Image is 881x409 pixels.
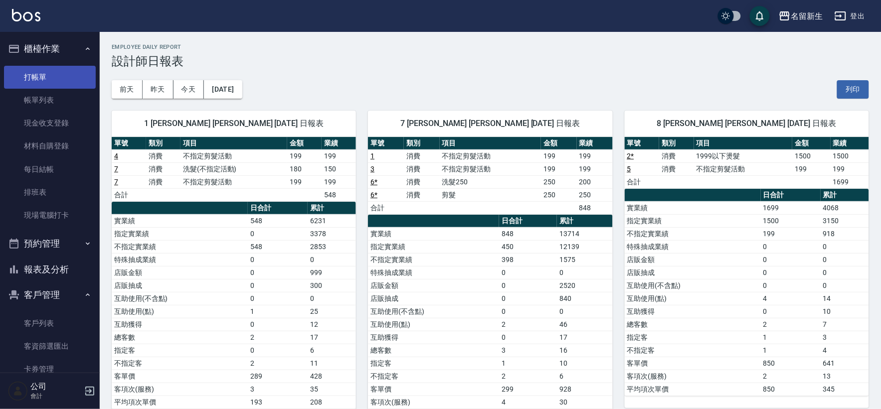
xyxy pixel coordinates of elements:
td: 店販金額 [625,253,761,266]
td: 6 [557,370,612,383]
a: 排班表 [4,181,96,204]
td: 199 [541,149,577,162]
td: 指定實業績 [625,214,761,227]
td: 互助獲得 [368,331,499,344]
td: 450 [499,240,557,253]
td: 互助使用(不含點) [625,279,761,292]
td: 12 [308,318,356,331]
button: 預約管理 [4,231,96,257]
th: 單號 [368,137,404,150]
td: 不指定實業績 [625,227,761,240]
td: 互助使用(不含點) [112,292,248,305]
h2: Employee Daily Report [112,44,869,50]
td: 消費 [146,149,180,162]
td: 199 [577,162,613,175]
td: 1500 [792,149,831,162]
td: 不指定剪髮活動 [694,162,793,175]
td: 平均項次單價 [625,383,761,396]
a: 客資篩選匯出 [4,335,96,358]
th: 累計 [557,215,612,228]
td: 0 [308,253,356,266]
table: a dense table [368,137,612,215]
td: 客單價 [625,357,761,370]
td: 199 [322,149,356,162]
table: a dense table [112,202,356,409]
td: 208 [308,396,356,409]
a: 打帳單 [4,66,96,89]
td: 客單價 [112,370,248,383]
td: 250 [541,188,577,201]
td: 0 [557,305,612,318]
td: 互助使用(點) [368,318,499,331]
a: 7 [114,178,118,186]
td: 16 [557,344,612,357]
td: 0 [248,253,308,266]
td: 互助使用(點) [112,305,248,318]
td: 0 [761,305,821,318]
td: 不指定客 [368,370,499,383]
td: 6231 [308,214,356,227]
a: 1 [370,152,374,160]
td: 0 [499,279,557,292]
td: 店販抽成 [368,292,499,305]
span: 7 [PERSON_NAME] [PERSON_NAME] [DATE] 日報表 [380,119,600,129]
a: 客戶列表 [4,312,96,335]
td: 0 [248,227,308,240]
td: 150 [322,162,356,175]
h5: 公司 [30,382,81,392]
td: 850 [761,383,821,396]
button: 報表及分析 [4,257,96,282]
td: 199 [761,227,821,240]
td: 0 [821,279,869,292]
td: 實業績 [625,201,761,214]
th: 金額 [287,137,322,150]
td: 1575 [557,253,612,266]
td: 850 [761,357,821,370]
td: 0 [499,331,557,344]
td: 洗髮250 [440,175,541,188]
button: 昨天 [143,80,174,99]
td: 0 [248,318,308,331]
button: 櫃檯作業 [4,36,96,62]
td: 4 [821,344,869,357]
th: 單號 [625,137,660,150]
a: 每日結帳 [4,158,96,181]
td: 428 [308,370,356,383]
td: 0 [761,279,821,292]
td: 特殊抽成業績 [368,266,499,279]
td: 2520 [557,279,612,292]
td: 特殊抽成業績 [112,253,248,266]
th: 業績 [322,137,356,150]
td: 消費 [146,162,180,175]
a: 4 [114,152,118,160]
td: 2 [248,357,308,370]
td: 0 [248,266,308,279]
td: 不指定實業績 [112,240,248,253]
th: 項目 [440,137,541,150]
th: 類別 [659,137,694,150]
td: 30 [557,396,612,409]
td: 14 [821,292,869,305]
td: 不指定實業績 [368,253,499,266]
th: 累計 [308,202,356,215]
td: 0 [499,266,557,279]
td: 0 [248,292,308,305]
td: 特殊抽成業績 [625,240,761,253]
td: 消費 [659,162,694,175]
td: 1 [248,305,308,318]
a: 5 [627,165,631,173]
span: 1 [PERSON_NAME] [PERSON_NAME] [DATE] 日報表 [124,119,344,129]
td: 3150 [821,214,869,227]
th: 金額 [541,137,577,150]
td: 2853 [308,240,356,253]
td: 互助使用(點) [625,292,761,305]
td: 199 [792,162,831,175]
td: 840 [557,292,612,305]
a: 現場電腦打卡 [4,204,96,227]
img: Logo [12,9,40,21]
td: 548 [248,240,308,253]
td: 1500 [761,214,821,227]
td: 消費 [404,162,440,175]
img: Person [8,381,28,401]
td: 不指定剪髮活動 [180,149,287,162]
